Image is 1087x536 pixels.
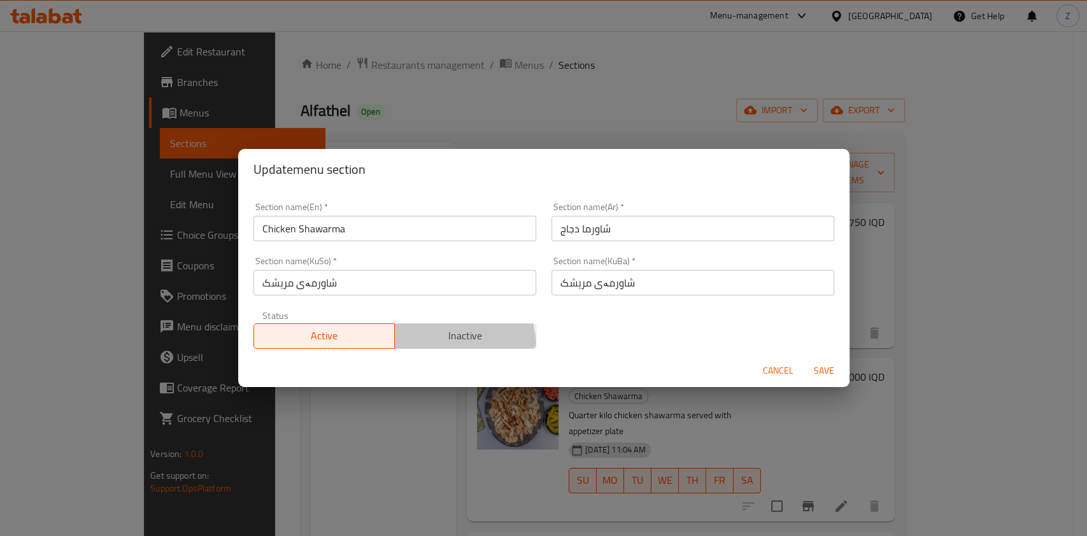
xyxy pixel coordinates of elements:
[259,327,390,345] span: Active
[253,216,536,241] input: Please enter section name(en)
[551,216,834,241] input: Please enter section name(ar)
[253,159,834,180] h2: Update menu section
[763,363,793,379] span: Cancel
[804,359,844,383] button: Save
[551,270,834,295] input: Please enter section name(KuBa)
[394,323,536,349] button: Inactive
[809,363,839,379] span: Save
[400,327,531,345] span: Inactive
[253,323,395,349] button: Active
[253,270,536,295] input: Please enter section name(KuSo)
[758,359,799,383] button: Cancel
